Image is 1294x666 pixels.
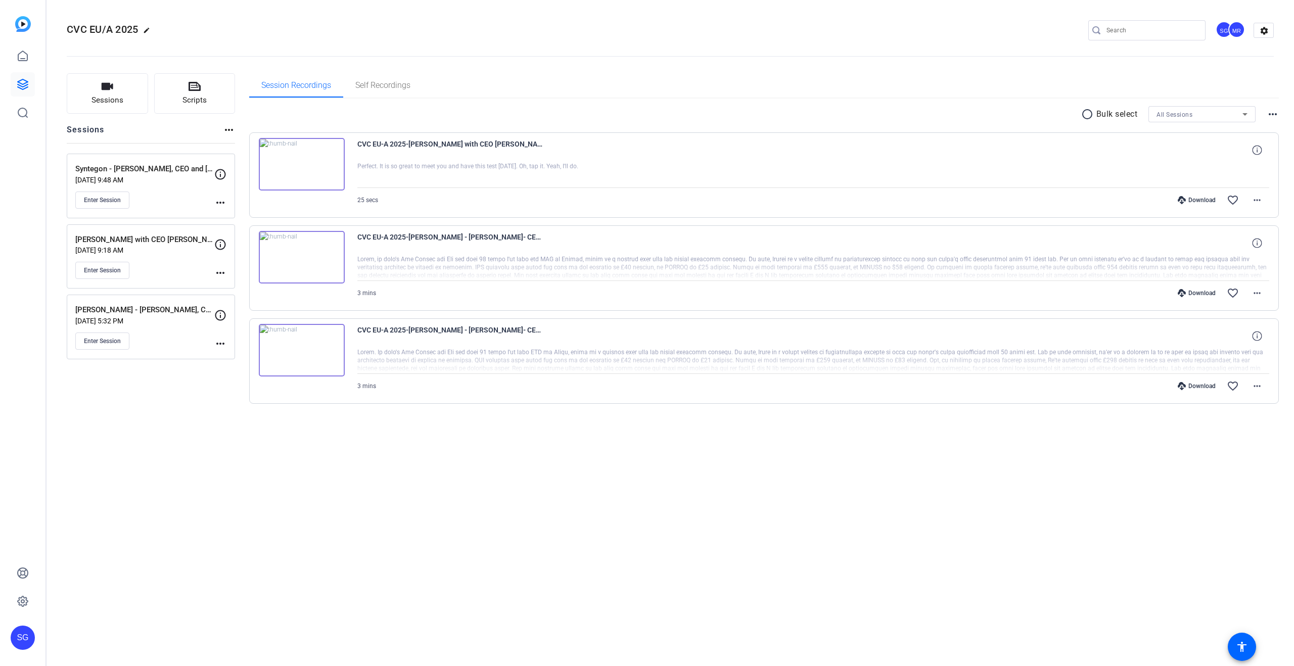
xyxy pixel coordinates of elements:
span: Enter Session [84,337,121,345]
div: Download [1173,382,1221,390]
div: MR [1228,21,1245,38]
input: Search [1106,24,1197,36]
button: Sessions [67,73,148,114]
mat-icon: favorite_border [1227,287,1239,299]
span: CVC EU/A 2025 [67,23,138,35]
mat-icon: settings [1254,23,1274,38]
p: [PERSON_NAME] with CEO [PERSON_NAME] [75,234,214,246]
mat-icon: more_horiz [214,338,226,350]
button: Enter Session [75,192,129,209]
ngx-avatar: Studio Giggle [1216,21,1233,39]
span: CVC EU-A 2025-[PERSON_NAME] with CEO [PERSON_NAME]-test 1-2025-08-22-09-33-17-899-0 [357,138,544,162]
div: SG [11,626,35,650]
mat-icon: more_horiz [1251,287,1263,299]
button: Enter Session [75,262,129,279]
p: [PERSON_NAME] - [PERSON_NAME], CEO [75,304,214,316]
mat-icon: favorite_border [1227,380,1239,392]
span: Enter Session [84,266,121,274]
mat-icon: radio_button_unchecked [1081,108,1096,120]
mat-icon: more_horiz [1267,108,1279,120]
div: Download [1173,196,1221,204]
div: Download [1173,289,1221,297]
span: 25 secs [357,197,378,204]
mat-icon: more_horiz [1251,380,1263,392]
img: thumb-nail [259,138,345,191]
span: CVC EU-A 2025-[PERSON_NAME] - [PERSON_NAME]- CEO-Take 1-2025-08-07-11-04-42-103-0 [357,324,544,348]
p: Syntegon - [PERSON_NAME], CEO and [PERSON_NAME], Head of Sustainability [75,163,214,175]
span: Scripts [182,94,207,106]
mat-icon: more_horiz [223,124,235,136]
mat-icon: more_horiz [214,267,226,279]
img: blue-gradient.svg [15,16,31,32]
span: Enter Session [84,196,121,204]
span: Self Recordings [355,81,410,89]
button: Scripts [154,73,236,114]
span: Sessions [91,94,123,106]
span: 3 mins [357,383,376,390]
img: thumb-nail [259,231,345,283]
h2: Sessions [67,124,105,143]
span: Session Recordings [261,81,331,89]
mat-icon: more_horiz [214,197,226,209]
mat-icon: edit [143,27,155,39]
ngx-avatar: Milena Raschia [1228,21,1246,39]
p: Bulk select [1096,108,1138,120]
mat-icon: favorite_border [1227,194,1239,206]
p: [DATE] 9:48 AM [75,176,214,184]
div: SG [1216,21,1232,38]
mat-icon: accessibility [1236,641,1248,653]
span: All Sessions [1157,111,1192,118]
span: CVC EU-A 2025-[PERSON_NAME] - [PERSON_NAME]- CEO-Take 2-2025-08-07-11-12-22-672-0 [357,231,544,255]
span: 3 mins [357,290,376,297]
button: Enter Session [75,332,129,350]
img: thumb-nail [259,324,345,376]
p: [DATE] 9:18 AM [75,246,214,254]
mat-icon: more_horiz [1251,194,1263,206]
p: [DATE] 5:32 PM [75,317,214,325]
